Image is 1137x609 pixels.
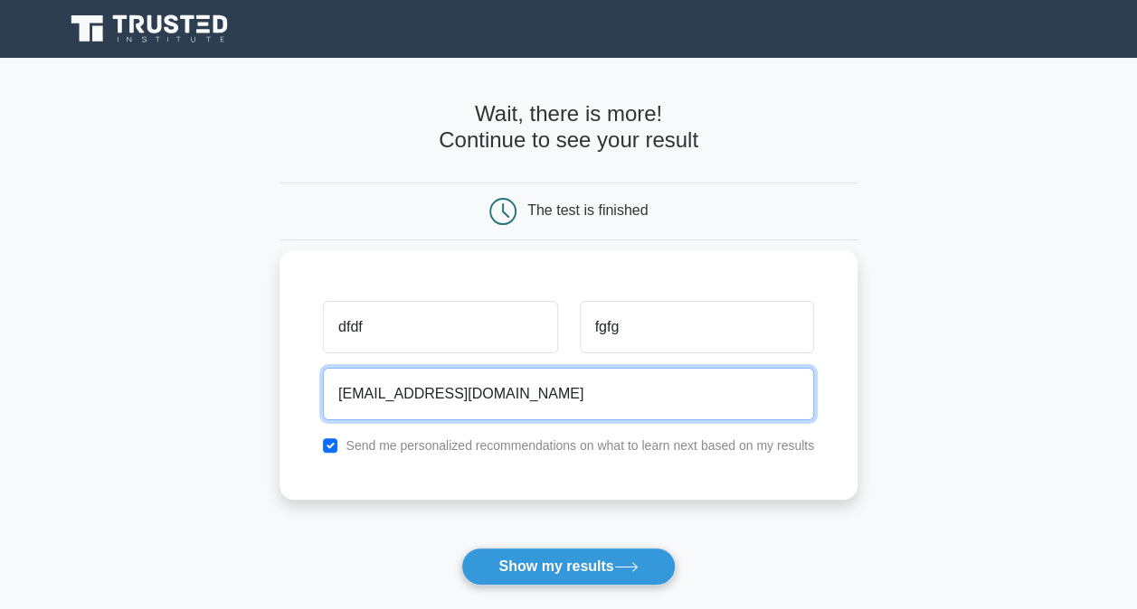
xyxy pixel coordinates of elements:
[346,438,814,453] label: Send me personalized recommendations on what to learn next based on my results
[527,202,648,218] div: The test is finished
[323,368,814,420] input: Email
[323,301,557,353] input: First name
[280,101,857,154] h4: Wait, there is more! Continue to see your result
[580,301,814,353] input: Last name
[461,548,675,586] button: Show my results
